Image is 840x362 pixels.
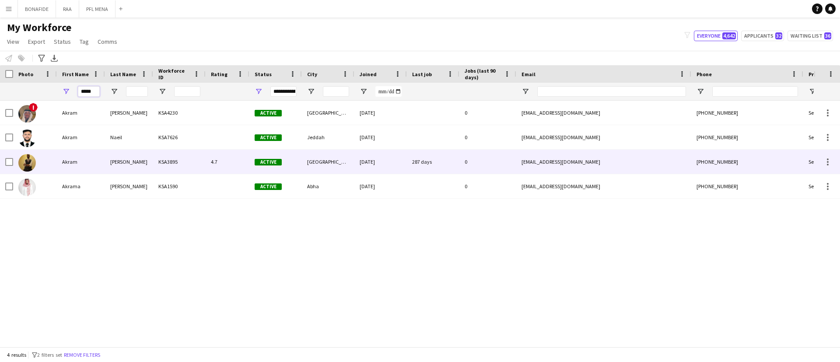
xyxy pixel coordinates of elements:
[722,32,736,39] span: 4,642
[696,88,704,95] button: Open Filter Menu
[18,130,36,147] img: Akram Naeil
[521,71,535,77] span: Email
[57,101,105,125] div: Akram
[153,150,206,174] div: KSA3895
[37,351,62,358] span: 2 filters set
[808,71,826,77] span: Profile
[79,0,115,18] button: PFL MENA
[110,71,136,77] span: Last Name
[516,101,691,125] div: [EMAIL_ADDRESS][DOMAIN_NAME]
[24,36,49,47] a: Export
[459,101,516,125] div: 0
[105,101,153,125] div: [PERSON_NAME]
[775,32,782,39] span: 32
[158,88,166,95] button: Open Filter Menu
[696,71,712,77] span: Phone
[3,36,23,47] a: View
[302,174,354,198] div: Abha
[57,174,105,198] div: Akrama
[537,86,686,97] input: Email Filter Input
[516,174,691,198] div: [EMAIL_ADDRESS][DOMAIN_NAME]
[18,179,36,196] img: Akrama Khalid
[105,150,153,174] div: [PERSON_NAME]
[691,174,803,198] div: [PHONE_NUMBER]
[459,174,516,198] div: 0
[18,71,33,77] span: Photo
[360,88,367,95] button: Open Filter Menu
[110,88,118,95] button: Open Filter Menu
[302,125,354,149] div: Jeddah
[459,125,516,149] div: 0
[307,88,315,95] button: Open Filter Menu
[18,105,36,123] img: Akram Ibrahim
[153,101,206,125] div: KSA4230
[255,71,272,77] span: Status
[36,53,47,63] app-action-btn: Advanced filters
[255,88,262,95] button: Open Filter Menu
[18,0,56,18] button: BONAFIDE
[105,174,153,198] div: [PERSON_NAME]
[28,38,45,46] span: Export
[211,71,227,77] span: Rating
[57,150,105,174] div: Akram
[354,125,407,149] div: [DATE]
[62,88,70,95] button: Open Filter Menu
[516,150,691,174] div: [EMAIL_ADDRESS][DOMAIN_NAME]
[57,125,105,149] div: Akram
[691,125,803,149] div: [PHONE_NUMBER]
[7,38,19,46] span: View
[62,350,102,360] button: Remove filters
[824,32,831,39] span: 36
[787,31,833,41] button: Waiting list36
[56,0,79,18] button: RAA
[49,53,59,63] app-action-btn: Export XLSX
[412,71,432,77] span: Last job
[691,150,803,174] div: [PHONE_NUMBER]
[98,38,117,46] span: Comms
[7,21,71,34] span: My Workforce
[354,174,407,198] div: [DATE]
[712,86,798,97] input: Phone Filter Input
[255,134,282,141] span: Active
[94,36,121,47] a: Comms
[465,67,500,81] span: Jobs (last 90 days)
[516,125,691,149] div: [EMAIL_ADDRESS][DOMAIN_NAME]
[206,150,249,174] div: 4.7
[54,38,71,46] span: Status
[808,88,816,95] button: Open Filter Menu
[105,125,153,149] div: Naeil
[255,159,282,165] span: Active
[80,38,89,46] span: Tag
[62,71,89,77] span: First Name
[29,103,38,112] span: !
[78,86,100,97] input: First Name Filter Input
[76,36,92,47] a: Tag
[407,150,459,174] div: 287 days
[302,101,354,125] div: [GEOGRAPHIC_DATA]
[153,125,206,149] div: KSA7626
[354,150,407,174] div: [DATE]
[694,31,738,41] button: Everyone4,642
[255,110,282,116] span: Active
[302,150,354,174] div: [GEOGRAPHIC_DATA]
[741,31,784,41] button: Applicants32
[307,71,317,77] span: City
[153,174,206,198] div: KSA1590
[459,150,516,174] div: 0
[354,101,407,125] div: [DATE]
[50,36,74,47] a: Status
[323,86,349,97] input: City Filter Input
[174,86,200,97] input: Workforce ID Filter Input
[18,154,36,172] img: Akram Sami
[126,86,148,97] input: Last Name Filter Input
[255,183,282,190] span: Active
[691,101,803,125] div: [PHONE_NUMBER]
[375,86,402,97] input: Joined Filter Input
[521,88,529,95] button: Open Filter Menu
[360,71,377,77] span: Joined
[158,67,190,81] span: Workforce ID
